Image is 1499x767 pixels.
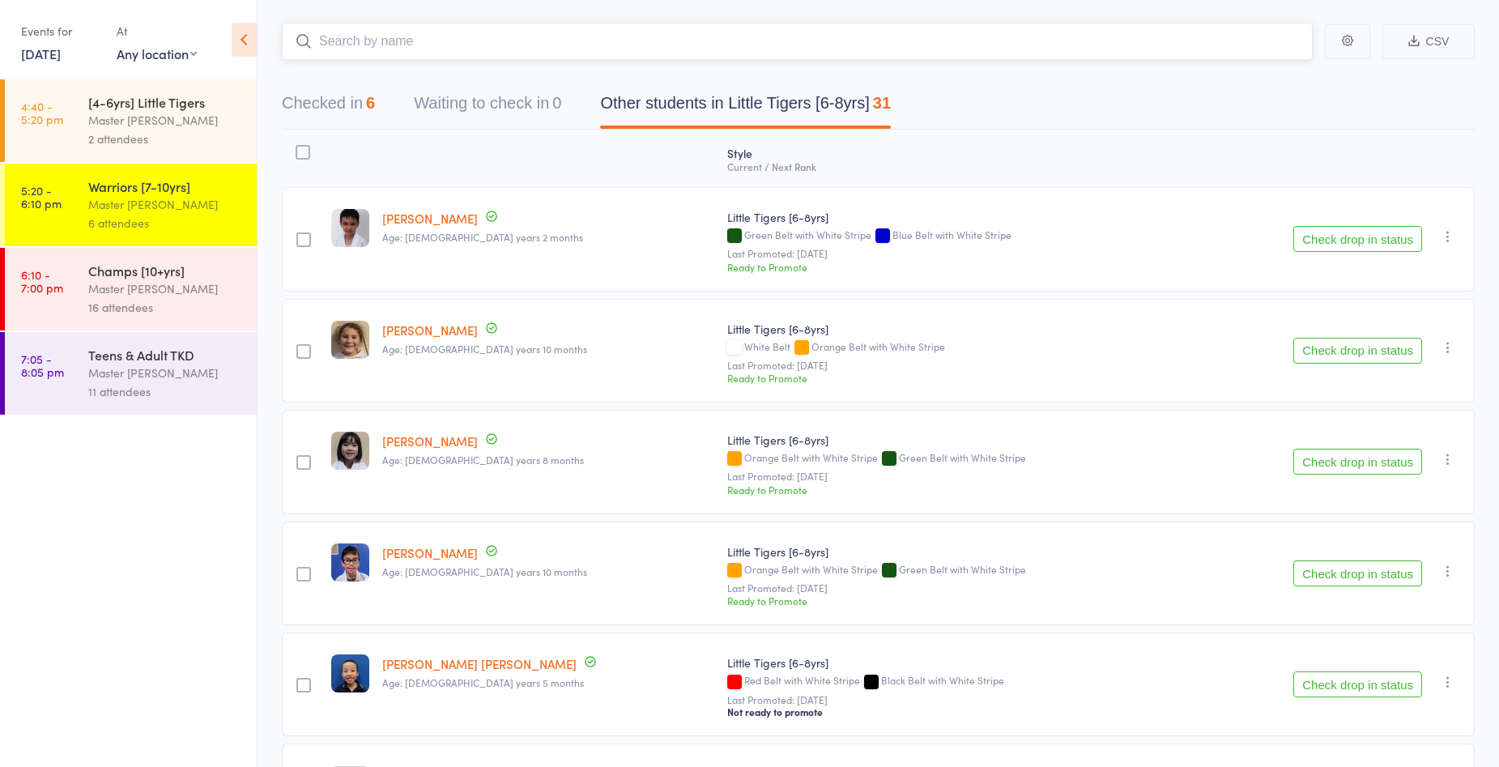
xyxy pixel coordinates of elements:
[382,565,587,578] span: Age: [DEMOGRAPHIC_DATA] years 10 months
[727,209,1185,225] div: Little Tigers [6-8yrs]
[727,483,1185,496] div: Ready to Promote
[721,137,1191,180] div: Style
[1293,226,1422,252] button: Check drop in status
[331,209,369,247] img: image1673504367.png
[88,93,243,111] div: [4-6yrs] Little Tigers
[727,371,1185,385] div: Ready to Promote
[1293,560,1422,586] button: Check drop in status
[88,111,243,130] div: Master [PERSON_NAME]
[727,161,1185,172] div: Current / Next Rank
[727,675,1185,688] div: Red Belt with White Stripe
[727,452,1185,466] div: Orange Belt with White Stripe
[414,86,561,129] button: Waiting to check in0
[282,23,1313,60] input: Search by name
[88,195,243,214] div: Master [PERSON_NAME]
[727,471,1185,482] small: Last Promoted: [DATE]
[5,79,257,162] a: 4:40 -5:20 pm[4-6yrs] Little TigersMaster [PERSON_NAME]2 attendees
[21,184,62,210] time: 5:20 - 6:10 pm
[727,260,1185,274] div: Ready to Promote
[382,544,478,561] a: [PERSON_NAME]
[88,364,243,382] div: Master [PERSON_NAME]
[727,594,1185,607] div: Ready to Promote
[1293,338,1422,364] button: Check drop in status
[382,433,478,450] a: [PERSON_NAME]
[873,94,891,112] div: 31
[88,214,243,232] div: 6 attendees
[727,248,1185,259] small: Last Promoted: [DATE]
[5,332,257,415] a: 7:05 -8:05 pmTeens & Adult TKDMaster [PERSON_NAME]11 attendees
[881,673,1004,687] span: Black Belt with White Stripe
[727,341,1185,355] div: White Belt
[1382,24,1475,59] button: CSV
[600,86,891,129] button: Other students in Little Tigers [6-8yrs]31
[88,279,243,298] div: Master [PERSON_NAME]
[5,164,257,246] a: 5:20 -6:10 pmWarriors [7-10yrs]Master [PERSON_NAME]6 attendees
[382,322,478,339] a: [PERSON_NAME]
[331,432,369,470] img: image1714466542.png
[88,262,243,279] div: Champs [10+yrs]
[727,321,1185,337] div: Little Tigers [6-8yrs]
[88,346,243,364] div: Teens & Adult TKD
[382,342,587,356] span: Age: [DEMOGRAPHIC_DATA] years 10 months
[899,450,1026,464] span: Green Belt with White Stripe
[88,177,243,195] div: Warriors [7-10yrs]
[331,654,369,692] img: image1676959536.png
[366,94,375,112] div: 6
[727,432,1185,448] div: Little Tigers [6-8yrs]
[382,675,584,689] span: Age: [DEMOGRAPHIC_DATA] years 5 months
[331,321,369,359] img: image1749543178.png
[88,382,243,401] div: 11 attendees
[727,654,1185,671] div: Little Tigers [6-8yrs]
[727,229,1185,243] div: Green Belt with White Stripe
[899,562,1026,576] span: Green Belt with White Stripe
[1293,449,1422,475] button: Check drop in status
[117,45,197,62] div: Any location
[21,45,61,62] a: [DATE]
[88,298,243,317] div: 16 attendees
[727,543,1185,560] div: Little Tigers [6-8yrs]
[21,100,63,126] time: 4:40 - 5:20 pm
[727,360,1185,371] small: Last Promoted: [DATE]
[5,248,257,330] a: 6:10 -7:00 pmChamps [10+yrs]Master [PERSON_NAME]16 attendees
[282,86,375,129] button: Checked in6
[727,564,1185,577] div: Orange Belt with White Stripe
[811,339,945,353] span: Orange Belt with White Stripe
[727,694,1185,705] small: Last Promoted: [DATE]
[88,130,243,148] div: 2 attendees
[21,352,64,378] time: 7:05 - 8:05 pm
[382,655,577,672] a: [PERSON_NAME] [PERSON_NAME]
[727,582,1185,594] small: Last Promoted: [DATE]
[1293,671,1422,697] button: Check drop in status
[21,268,63,294] time: 6:10 - 7:00 pm
[382,453,584,467] span: Age: [DEMOGRAPHIC_DATA] years 8 months
[552,94,561,112] div: 0
[892,228,1011,241] span: Blue Belt with White Stripe
[331,543,369,582] img: image1714466522.png
[117,18,197,45] div: At
[21,18,100,45] div: Events for
[727,705,1185,718] div: Not ready to promote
